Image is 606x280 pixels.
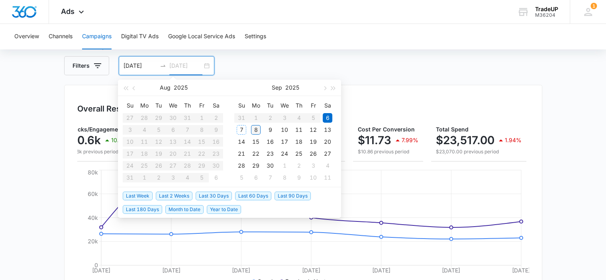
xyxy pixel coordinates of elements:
[320,124,335,136] td: 2025-09-13
[151,99,166,112] th: Tu
[308,149,318,159] div: 26
[162,267,180,274] tspan: [DATE]
[320,160,335,172] td: 2025-10-04
[237,173,246,182] div: 5
[207,205,241,214] span: Year to Date
[121,24,159,49] button: Digital TV Ads
[196,192,232,200] span: Last 30 Days
[232,267,250,274] tspan: [DATE]
[277,99,292,112] th: We
[234,148,249,160] td: 2025-09-21
[234,124,249,136] td: 2025-09-07
[249,124,263,136] td: 2025-09-08
[292,172,306,184] td: 2025-10-09
[294,173,304,182] div: 9
[77,103,135,115] h3: Overall Results
[294,125,304,135] div: 11
[320,112,335,124] td: 2025-09-06
[249,172,263,184] td: 2025-10-06
[265,137,275,147] div: 16
[512,267,530,274] tspan: [DATE]
[111,137,131,143] p: 10.94%
[306,148,320,160] td: 2025-09-26
[323,173,332,182] div: 11
[306,160,320,172] td: 2025-10-03
[237,125,246,135] div: 7
[277,160,292,172] td: 2025-10-01
[308,137,318,147] div: 19
[249,136,263,148] td: 2025-09-15
[88,214,98,221] tspan: 40k
[168,24,235,49] button: Google Local Service Ads
[358,134,391,147] p: $11.73
[234,136,249,148] td: 2025-09-14
[292,148,306,160] td: 2025-09-25
[265,149,275,159] div: 23
[251,173,261,182] div: 6
[292,160,306,172] td: 2025-10-02
[302,267,320,274] tspan: [DATE]
[174,80,188,96] button: 2025
[323,161,332,170] div: 4
[123,205,162,214] span: Last 180 Days
[280,173,289,182] div: 8
[88,168,98,175] tspan: 80k
[292,99,306,112] th: Th
[277,172,292,184] td: 2025-10-08
[306,99,320,112] th: Fr
[265,125,275,135] div: 9
[263,136,277,148] td: 2025-09-16
[280,137,289,147] div: 17
[64,56,109,75] button: Filters
[71,148,131,155] p: 18.6k previous period
[156,192,192,200] span: Last 2 Weeks
[320,136,335,148] td: 2025-09-20
[277,124,292,136] td: 2025-09-10
[263,99,277,112] th: Tu
[160,63,166,69] span: swap-right
[94,262,98,268] tspan: 0
[436,126,469,133] span: Total Spend
[590,3,597,9] span: 1
[14,24,39,49] button: Overview
[245,24,266,49] button: Settings
[306,172,320,184] td: 2025-10-10
[292,136,306,148] td: 2025-09-18
[323,125,332,135] div: 13
[436,148,522,155] p: $23,070.00 previous period
[234,99,249,112] th: Su
[294,161,304,170] div: 2
[209,99,223,112] th: Sa
[590,3,597,9] div: notifications count
[263,124,277,136] td: 2025-09-09
[358,126,415,133] span: Cost Per Conversion
[169,61,202,70] input: End date
[272,80,282,96] button: Sep
[358,148,418,155] p: $10.86 previous period
[251,149,261,159] div: 22
[251,161,261,170] div: 29
[372,267,390,274] tspan: [DATE]
[263,172,277,184] td: 2025-10-07
[180,99,194,112] th: Th
[308,161,318,170] div: 3
[442,267,460,274] tspan: [DATE]
[535,12,558,18] div: account id
[82,24,112,49] button: Campaigns
[277,136,292,148] td: 2025-09-17
[323,149,332,159] div: 27
[71,126,127,133] span: Clicks/Engagements
[251,125,261,135] div: 8
[124,61,157,70] input: Start date
[61,7,75,16] span: Ads
[194,99,209,112] th: Fr
[137,99,151,112] th: Mo
[249,160,263,172] td: 2025-09-29
[234,172,249,184] td: 2025-10-05
[280,149,289,159] div: 24
[165,205,204,214] span: Month to Date
[265,161,275,170] div: 30
[49,24,73,49] button: Channels
[308,173,318,182] div: 10
[209,172,223,184] td: 2025-09-06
